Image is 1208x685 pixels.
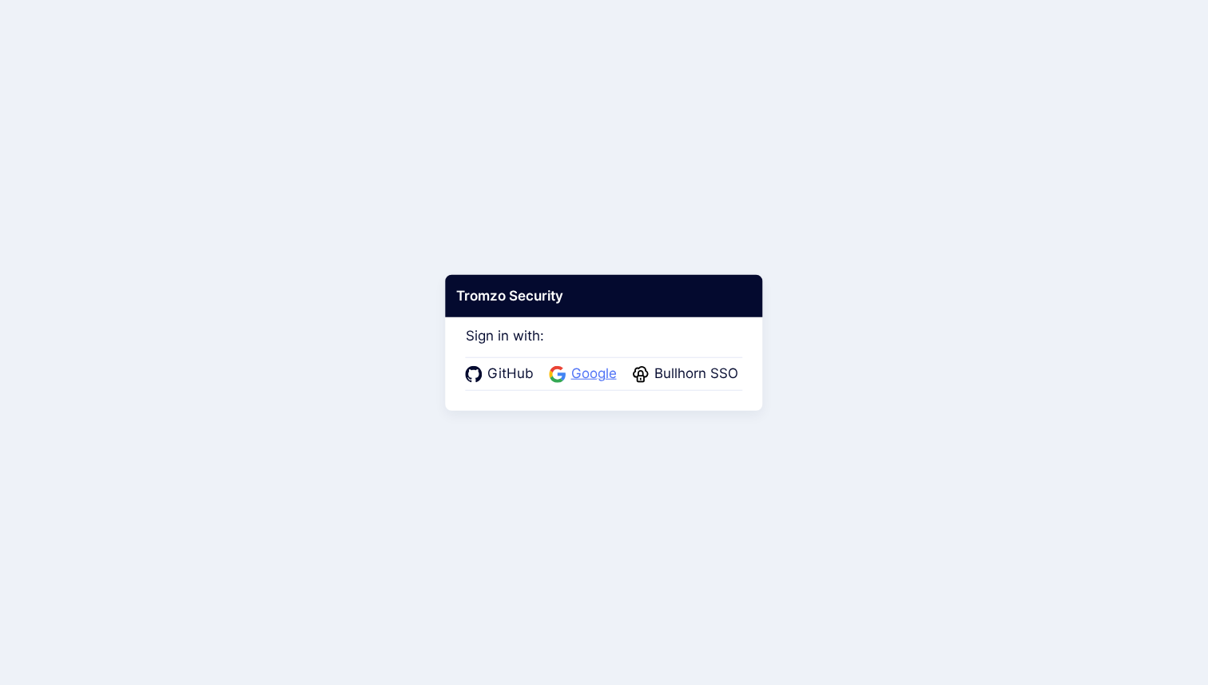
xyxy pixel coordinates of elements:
a: GitHub [466,364,538,384]
div: Sign in with: [466,305,743,390]
span: Google [566,364,622,384]
span: Bullhorn SSO [650,364,743,384]
div: Tromzo Security [445,274,762,317]
a: Google [550,364,622,384]
a: Bullhorn SSO [633,364,743,384]
span: GitHub [483,364,538,384]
